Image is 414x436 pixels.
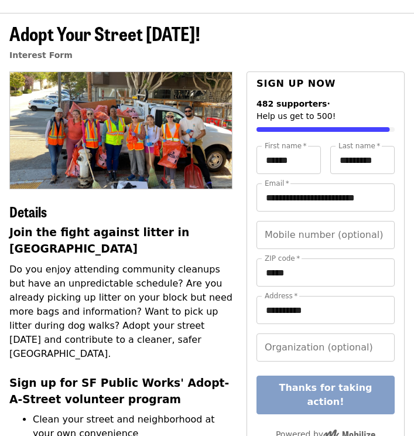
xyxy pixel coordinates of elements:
h3: Join the fight against litter in [GEOGRAPHIC_DATA] [9,224,232,257]
input: First name [256,146,321,174]
p: Do you enjoy attending community cleanups but have an unpredictable schedule? Are you already pic... [9,263,232,361]
span: Adopt Your Street [DATE]! [9,19,200,47]
label: Email [265,180,289,187]
label: Last name [338,142,380,149]
h3: Sign up for SF Public Works' Adopt-A-Street volunteer program [9,375,232,408]
span: Sign up now [256,78,336,89]
label: First name [265,142,307,149]
span: Help us get to 500! [256,111,336,121]
input: Last name [330,146,395,174]
span: 482 supporters [256,99,327,108]
input: Email [256,183,395,212]
a: Interest Form [9,50,73,60]
input: ZIP code [256,258,395,287]
input: Organization (optional) [256,333,395,362]
img: Adopt Your Street Today! organized by SF Public Works [10,72,232,188]
label: ZIP code [265,255,300,262]
input: Mobile number (optional) [256,221,395,249]
label: Address [265,292,297,299]
div: · [256,96,395,122]
button: Thanks for taking action! [256,376,395,414]
span: Details [9,201,47,222]
input: Address [256,296,395,324]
